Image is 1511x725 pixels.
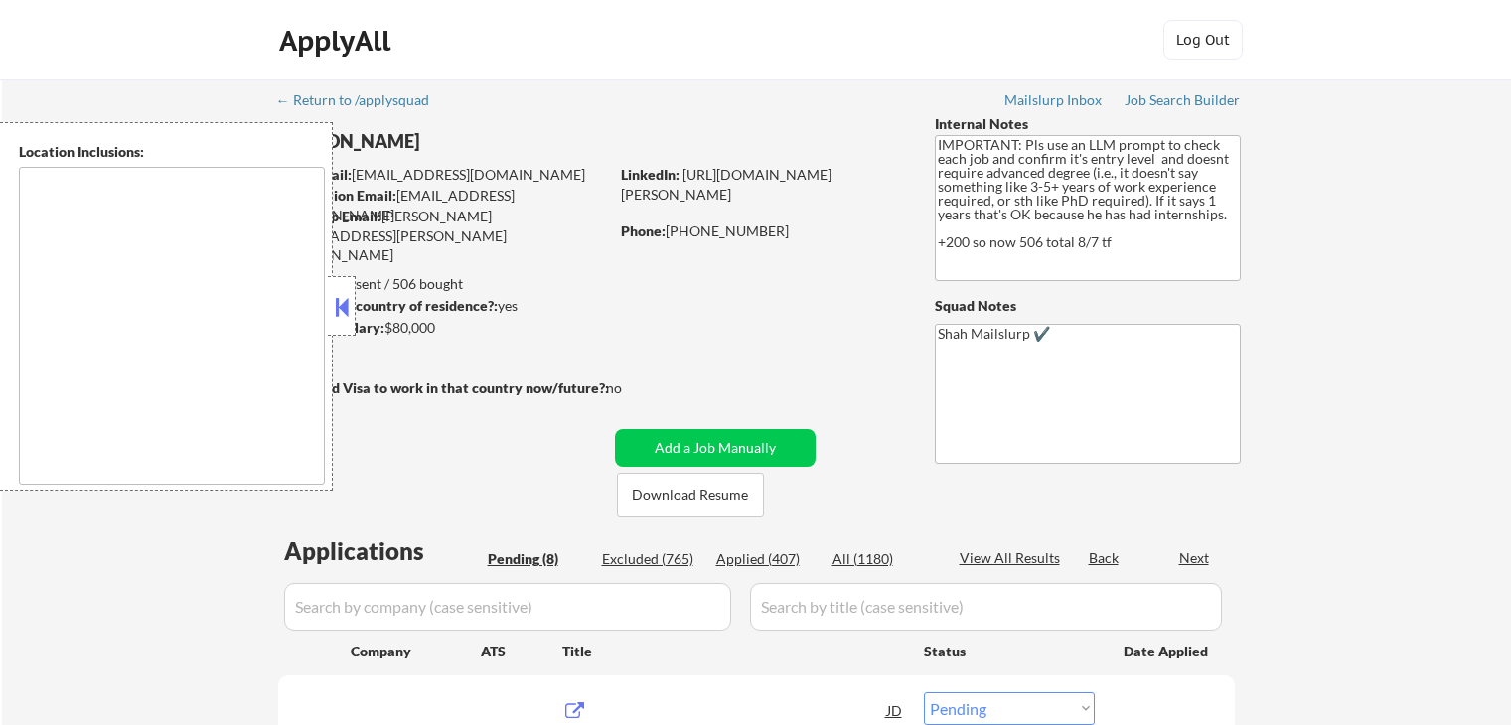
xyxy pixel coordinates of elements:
[615,429,816,467] button: Add a Job Manually
[1179,548,1211,568] div: Next
[935,296,1241,316] div: Squad Notes
[284,583,731,631] input: Search by company (case sensitive)
[1089,548,1121,568] div: Back
[276,93,448,107] div: ← Return to /applysquad
[279,186,608,224] div: [EMAIL_ADDRESS][DOMAIN_NAME]
[19,142,325,162] div: Location Inclusions:
[284,539,481,563] div: Applications
[279,24,396,58] div: ApplyAll
[1163,20,1243,60] button: Log Out
[621,221,902,241] div: [PHONE_NUMBER]
[278,379,609,396] strong: Will need Visa to work in that country now/future?:
[750,583,1222,631] input: Search by title (case sensitive)
[617,473,764,517] button: Download Resume
[1124,642,1211,661] div: Date Applied
[278,207,608,265] div: [PERSON_NAME][EMAIL_ADDRESS][PERSON_NAME][DOMAIN_NAME]
[351,642,481,661] div: Company
[716,549,816,569] div: Applied (407)
[602,549,701,569] div: Excluded (765)
[277,318,608,338] div: $80,000
[621,166,680,183] strong: LinkedIn:
[606,378,663,398] div: no
[278,129,686,154] div: [PERSON_NAME]
[960,548,1066,568] div: View All Results
[277,297,498,314] strong: Can work in country of residence?:
[1004,92,1104,112] a: Mailslurp Inbox
[1125,93,1241,107] div: Job Search Builder
[562,642,905,661] div: Title
[924,633,1095,668] div: Status
[621,222,666,239] strong: Phone:
[488,549,587,569] div: Pending (8)
[935,114,1241,134] div: Internal Notes
[832,549,932,569] div: All (1180)
[276,92,448,112] a: ← Return to /applysquad
[1004,93,1104,107] div: Mailslurp Inbox
[279,165,608,185] div: [EMAIL_ADDRESS][DOMAIN_NAME]
[621,166,831,203] a: [URL][DOMAIN_NAME][PERSON_NAME]
[277,274,608,294] div: 403 sent / 506 bought
[481,642,562,661] div: ATS
[277,296,602,316] div: yes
